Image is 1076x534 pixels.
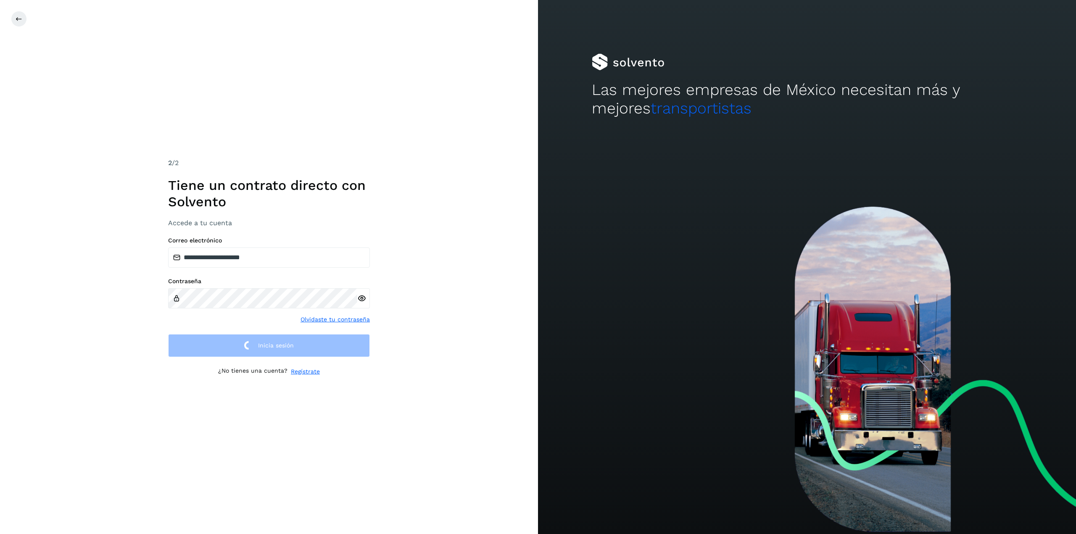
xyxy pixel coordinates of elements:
[168,334,370,357] button: Inicia sesión
[291,367,320,376] a: Regístrate
[651,99,752,117] span: transportistas
[168,278,370,285] label: Contraseña
[592,81,1022,118] h2: Las mejores empresas de México necesitan más y mejores
[258,342,294,348] span: Inicia sesión
[168,177,370,210] h1: Tiene un contrato directo con Solvento
[168,237,370,244] label: Correo electrónico
[168,158,370,168] div: /2
[218,367,287,376] p: ¿No tienes una cuenta?
[301,315,370,324] a: Olvidaste tu contraseña
[168,219,370,227] h3: Accede a tu cuenta
[168,159,172,167] span: 2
